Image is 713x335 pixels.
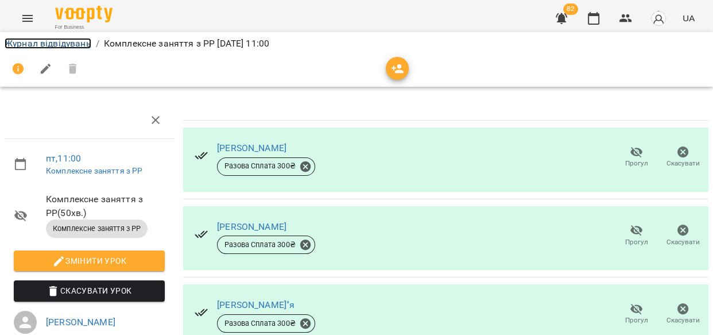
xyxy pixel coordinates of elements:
span: UA [683,12,695,24]
span: Змінити урок [23,254,156,268]
button: Змінити урок [14,251,165,271]
span: Прогул [625,315,648,325]
button: Скасувати [660,298,706,330]
a: [PERSON_NAME] [217,221,286,232]
span: Скасувати [666,159,700,168]
a: [PERSON_NAME] [217,143,286,153]
button: Menu [14,5,41,32]
button: Прогул [613,298,660,330]
li: / [96,37,99,51]
span: Комплексне заняття з РР [46,224,148,234]
a: [PERSON_NAME] [46,317,115,328]
a: Журнал відвідувань [5,38,91,49]
button: Скасувати [660,141,706,174]
button: UA [678,7,699,29]
button: Скасувати [660,220,706,252]
span: Скасувати [666,237,700,247]
span: Комплексне заняття з РР ( 50 хв. ) [46,192,165,220]
span: For Business [55,24,113,31]
span: Разова Сплата 300 ₴ [218,161,303,171]
span: Разова Сплата 300 ₴ [218,318,303,329]
span: Скасувати [666,315,700,325]
span: Прогул [625,237,648,247]
button: Прогул [613,220,660,252]
button: Прогул [613,141,660,174]
div: Разова Сплата 300₴ [217,236,315,254]
span: Скасувати Урок [23,284,156,298]
div: Разова Сплата 300₴ [217,314,315,333]
span: Разова Сплата 300 ₴ [218,240,303,250]
img: Voopty Logo [55,6,113,22]
p: Комплексне заняття з РР [DATE] 11:00 [104,37,269,51]
a: [PERSON_NAME]"я [217,299,294,310]
span: 82 [563,3,578,15]
div: Разова Сплата 300₴ [217,157,315,176]
a: пт , 11:00 [46,153,81,164]
nav: breadcrumb [5,37,708,51]
button: Скасувати Урок [14,280,165,301]
img: avatar_s.png [650,10,666,26]
span: Прогул [625,159,648,168]
a: Комплексне заняття з РР [46,166,142,175]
